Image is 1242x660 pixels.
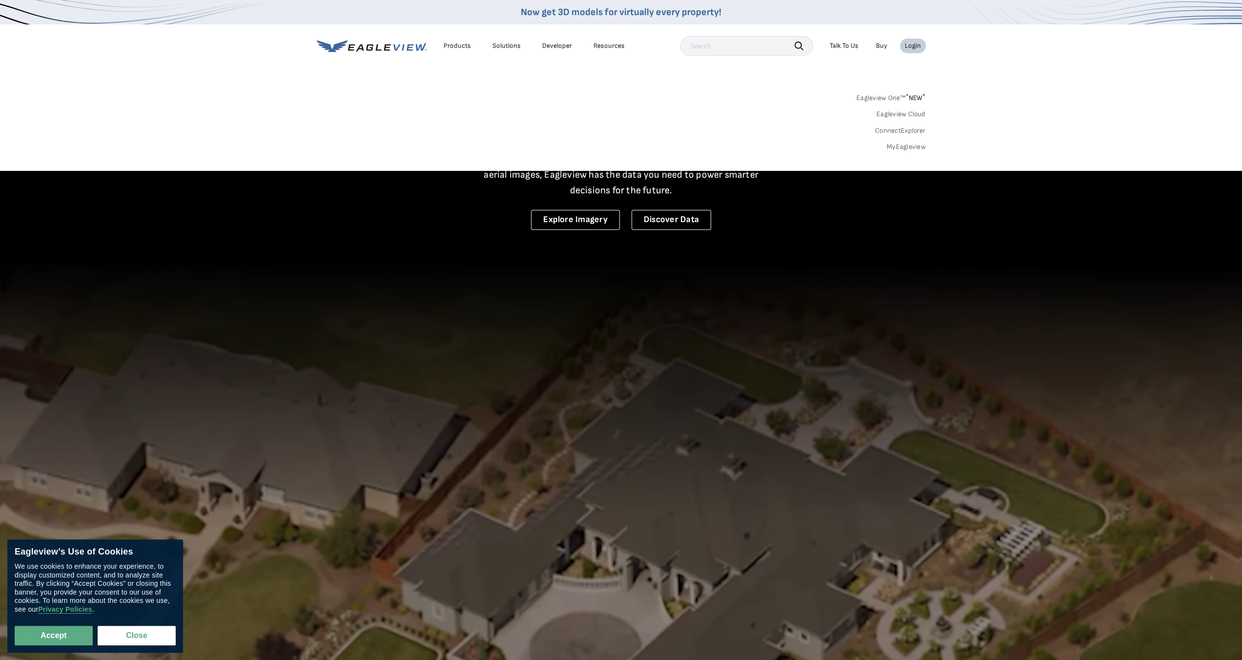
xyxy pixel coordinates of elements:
a: Developer [542,41,572,50]
div: Solutions [492,41,521,50]
input: Search [680,36,813,56]
a: Now get 3D models for virtually every property! [521,6,721,18]
div: Eagleview’s Use of Cookies [15,547,176,557]
a: Privacy Policies [38,605,92,614]
button: Close [98,626,176,645]
a: Buy [876,41,887,50]
a: Eagleview Cloud [876,110,926,119]
div: Resources [593,41,625,50]
div: Talk To Us [830,41,858,50]
p: A new era starts here. Built on more than 3.5 billion high-resolution aerial images, Eagleview ha... [472,151,771,198]
a: Explore Imagery [531,210,620,230]
a: MyEagleview [887,143,926,151]
div: Products [444,41,471,50]
button: Accept [15,626,93,645]
a: Discover Data [631,210,711,230]
a: ConnectExplorer [875,126,926,135]
div: We use cookies to enhance your experience, to display customized content, and to analyze site tra... [15,562,176,614]
span: NEW [905,94,925,102]
a: Eagleview One™*NEW* [856,91,926,102]
div: Login [905,41,921,50]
